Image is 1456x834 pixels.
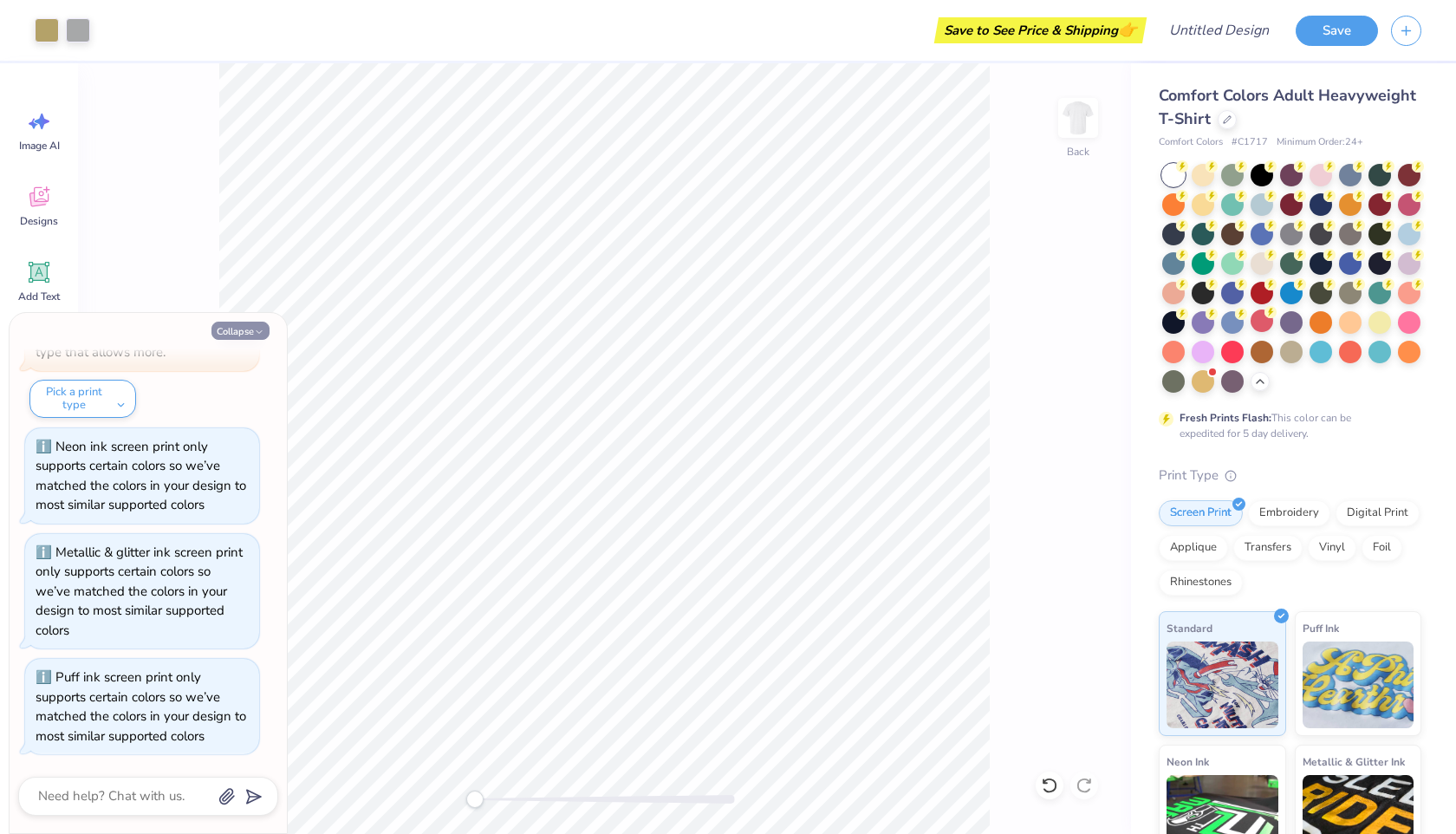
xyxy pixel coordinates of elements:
div: Embroidery [1248,500,1330,526]
button: Collapse [211,322,270,340]
span: Add Text [18,290,60,303]
span: Designs [20,214,58,228]
div: Rhinestones [1159,570,1243,596]
div: Puff ink screen print only supports certain colors so we’ve matched the colors in your design to ... [36,668,246,745]
button: Pick a print type [29,380,136,418]
strong: Fresh Prints Flash: [1180,411,1271,425]
img: Puff Ink [1303,642,1414,728]
div: Vinyl [1308,535,1356,561]
button: Save [1296,16,1378,46]
div: Foil [1362,535,1402,561]
span: Puff Ink [1303,619,1339,637]
span: Standard [1167,619,1212,637]
span: Metallic & Glitter Ink [1303,753,1405,771]
div: Print Type [1159,466,1421,485]
span: Comfort Colors [1159,135,1223,150]
div: Digital Print [1336,500,1420,526]
div: Screen Print [1159,500,1243,526]
div: Accessibility label [466,791,484,808]
div: Back [1067,144,1089,160]
div: This color can be expedited for 5 day delivery. [1180,410,1393,441]
span: # C1717 [1232,135,1268,150]
div: Transfers [1233,535,1303,561]
div: Save to See Price & Shipping [939,17,1142,43]
div: Metallic & glitter ink screen print only supports certain colors so we’ve matched the colors in y... [36,544,243,639]
span: Minimum Order: 24 + [1277,135,1363,150]
img: Standard [1167,642,1278,728]
span: Neon Ink [1167,753,1209,771]
span: Image AI [19,139,60,153]
span: 👉 [1118,19,1137,40]
input: Untitled Design [1155,13,1283,48]
div: Neon ink screen print only supports certain colors so we’ve matched the colors in your design to ... [36,438,246,514]
img: Back [1061,101,1095,135]
div: Applique [1159,535,1228,561]
span: Comfort Colors Adult Heavyweight T-Shirt [1159,85,1416,129]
